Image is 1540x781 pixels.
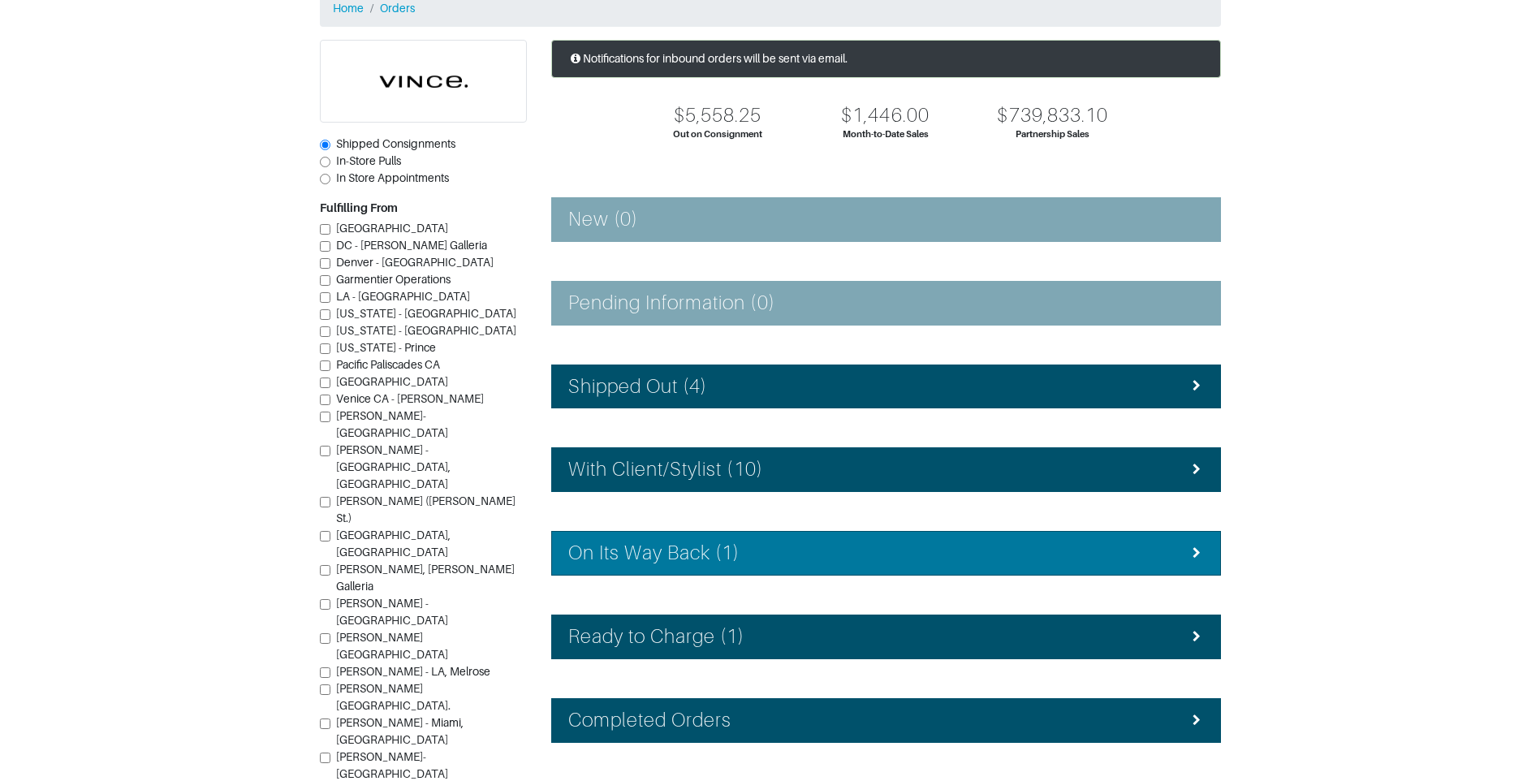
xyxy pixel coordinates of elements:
h4: Shipped Out (4) [568,375,708,399]
input: [PERSON_NAME][GEOGRAPHIC_DATA]. [320,684,330,695]
input: Venice CA - [PERSON_NAME] [320,395,330,405]
span: [GEOGRAPHIC_DATA] [336,375,448,388]
h4: Pending Information (0) [568,291,775,315]
span: [US_STATE] - Prince [336,341,436,354]
span: [US_STATE] - [GEOGRAPHIC_DATA] [336,324,516,337]
input: [PERSON_NAME] - [GEOGRAPHIC_DATA], [GEOGRAPHIC_DATA] [320,446,330,456]
input: [GEOGRAPHIC_DATA], [GEOGRAPHIC_DATA] [320,531,330,542]
span: LA - [GEOGRAPHIC_DATA] [336,290,470,303]
span: Pacific Paliscades CA [336,358,440,371]
input: [PERSON_NAME] - [GEOGRAPHIC_DATA] [320,599,330,610]
span: [PERSON_NAME][GEOGRAPHIC_DATA]. [336,682,451,712]
div: Notifications for inbound orders will be sent via email. [551,40,1221,78]
input: Garmentier Operations [320,275,330,286]
input: [PERSON_NAME], [PERSON_NAME] Galleria [320,565,330,576]
div: Out on Consignment [673,127,762,141]
input: Shipped Consignments [320,140,330,150]
span: [PERSON_NAME] ([PERSON_NAME] St.) [336,494,515,524]
input: [PERSON_NAME] - Miami, [GEOGRAPHIC_DATA] [320,718,330,729]
a: Orders [380,2,415,15]
span: [PERSON_NAME] - [GEOGRAPHIC_DATA] [336,597,448,627]
input: [GEOGRAPHIC_DATA] [320,224,330,235]
input: In-Store Pulls [320,157,330,167]
span: [GEOGRAPHIC_DATA] [336,222,448,235]
span: In-Store Pulls [336,154,401,167]
div: $739,833.10 [997,104,1108,127]
span: [PERSON_NAME]-[GEOGRAPHIC_DATA] [336,409,448,439]
span: [US_STATE] - [GEOGRAPHIC_DATA] [336,307,516,320]
input: [GEOGRAPHIC_DATA] [320,378,330,388]
span: [PERSON_NAME] - Miami, [GEOGRAPHIC_DATA] [336,716,464,746]
input: [PERSON_NAME][GEOGRAPHIC_DATA] [320,633,330,644]
a: Home [333,2,364,15]
span: [PERSON_NAME][GEOGRAPHIC_DATA] [336,631,448,661]
h4: On Its Way Back (1) [568,542,740,565]
label: Fulfilling From [320,200,398,217]
span: [GEOGRAPHIC_DATA], [GEOGRAPHIC_DATA] [336,529,451,559]
span: [PERSON_NAME] - [GEOGRAPHIC_DATA], [GEOGRAPHIC_DATA] [336,443,451,490]
h4: Ready to Charge (1) [568,625,745,649]
h4: Completed Orders [568,709,732,732]
div: Partnership Sales [1016,127,1089,141]
input: LA - [GEOGRAPHIC_DATA] [320,292,330,303]
span: [PERSON_NAME], [PERSON_NAME] Galleria [336,563,515,593]
input: [PERSON_NAME]-[GEOGRAPHIC_DATA] [320,412,330,422]
span: Venice CA - [PERSON_NAME] [336,392,484,405]
img: cyAkLTq7csKWtL9WARqkkVaF.png [321,41,526,122]
span: [PERSON_NAME] - LA, Melrose [336,665,490,678]
span: DC - [PERSON_NAME] Galleria [336,239,487,252]
span: Garmentier Operations [336,273,451,286]
input: In Store Appointments [320,174,330,184]
h4: With Client/Stylist (10) [568,458,763,481]
input: [PERSON_NAME]- [GEOGRAPHIC_DATA] [320,753,330,763]
div: $5,558.25 [674,104,761,127]
span: Denver - [GEOGRAPHIC_DATA] [336,256,494,269]
div: $1,446.00 [841,104,929,127]
input: Denver - [GEOGRAPHIC_DATA] [320,258,330,269]
h4: New (0) [568,208,638,231]
div: Month-to-Date Sales [843,127,929,141]
input: [US_STATE] - [GEOGRAPHIC_DATA] [320,309,330,320]
span: In Store Appointments [336,171,449,184]
input: Pacific Paliscades CA [320,360,330,371]
input: [US_STATE] - [GEOGRAPHIC_DATA] [320,326,330,337]
input: [US_STATE] - Prince [320,343,330,354]
span: Shipped Consignments [336,137,455,150]
span: [PERSON_NAME]- [GEOGRAPHIC_DATA] [336,750,448,780]
input: DC - [PERSON_NAME] Galleria [320,241,330,252]
input: [PERSON_NAME] ([PERSON_NAME] St.) [320,497,330,507]
input: [PERSON_NAME] - LA, Melrose [320,667,330,678]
